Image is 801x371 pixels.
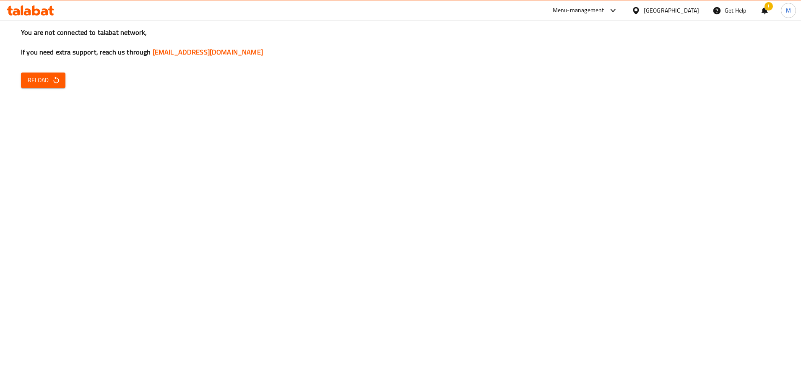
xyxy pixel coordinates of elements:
[28,75,59,86] span: Reload
[153,46,263,58] a: [EMAIL_ADDRESS][DOMAIN_NAME]
[21,28,780,57] h3: You are not connected to talabat network, If you need extra support, reach us through
[786,6,791,15] span: M
[21,73,65,88] button: Reload
[553,5,604,16] div: Menu-management
[644,6,699,15] div: [GEOGRAPHIC_DATA]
